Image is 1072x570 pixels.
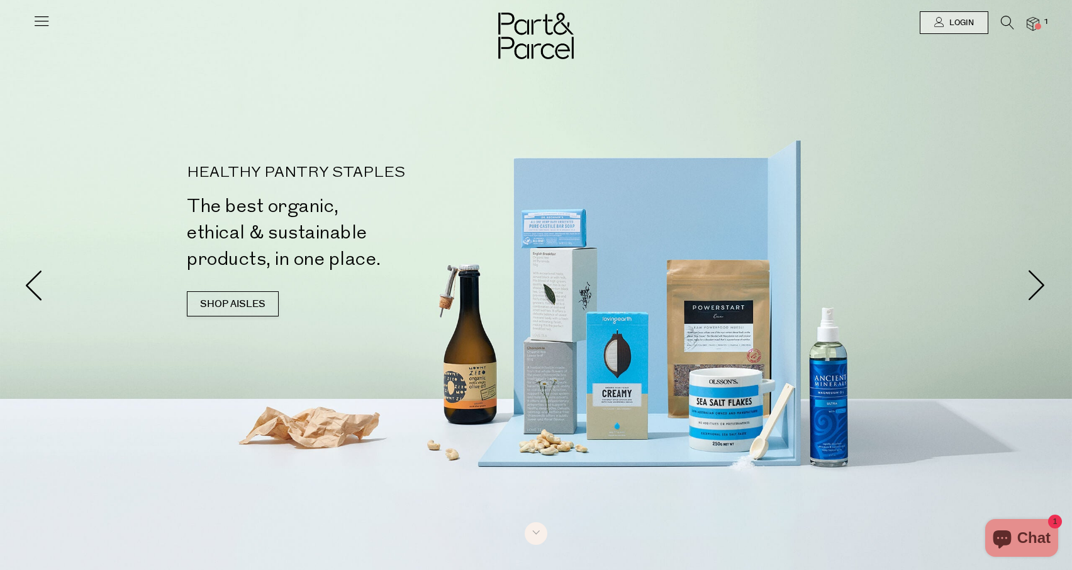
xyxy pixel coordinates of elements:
[946,18,974,28] span: Login
[498,13,574,59] img: Part&Parcel
[1027,17,1039,30] a: 1
[187,193,541,272] h2: The best organic, ethical & sustainable products, in one place.
[981,519,1062,560] inbox-online-store-chat: Shopify online store chat
[187,165,541,181] p: HEALTHY PANTRY STAPLES
[1041,16,1052,28] span: 1
[187,291,279,316] a: SHOP AISLES
[920,11,988,34] a: Login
